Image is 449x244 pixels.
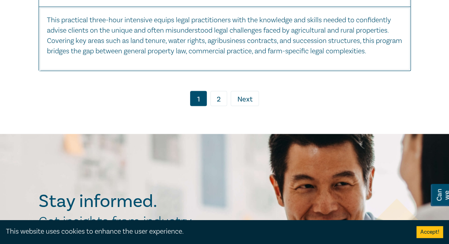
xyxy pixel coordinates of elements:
a: 1 [190,91,207,106]
h2: Stay informed. [39,191,226,212]
button: Accept cookies [416,226,443,238]
a: Next [231,91,259,106]
div: This website uses cookies to enhance the user experience. [6,226,404,237]
p: This practical three-hour intensive equips legal practitioners with the knowledge and skills need... [47,15,402,57]
span: Next [237,94,253,105]
a: 2 [210,91,227,106]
